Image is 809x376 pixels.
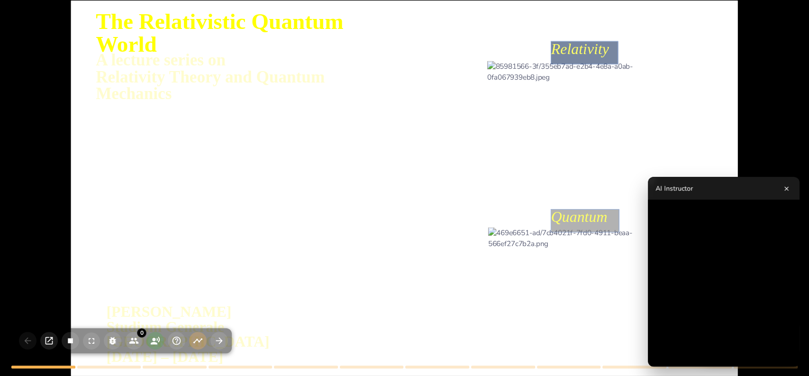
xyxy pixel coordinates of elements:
div: 0 [137,328,146,338]
span: Relativity [551,40,609,57]
span: [PERSON_NAME] [107,303,232,319]
button: Presenter View [40,332,58,349]
button: Toggle Debug Overlay (D) [104,332,121,349]
span: Relativity Theory and Quantum Mechanics [96,67,325,102]
button: Toggle Progress Bar [189,332,207,349]
span: [DATE] – [DATE] [107,348,224,365]
button: Avatar TTS [146,332,164,349]
button: Help (?) [168,332,185,349]
button: 0 [125,332,143,349]
button: × [781,183,792,194]
button: Toggle Fullscreen (F) [83,332,100,349]
h3: AI Instructor [655,183,693,193]
span: The Relativistic Quantum World [96,9,344,56]
button: Stop presentation [62,332,79,349]
span: Quantum [551,208,608,225]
